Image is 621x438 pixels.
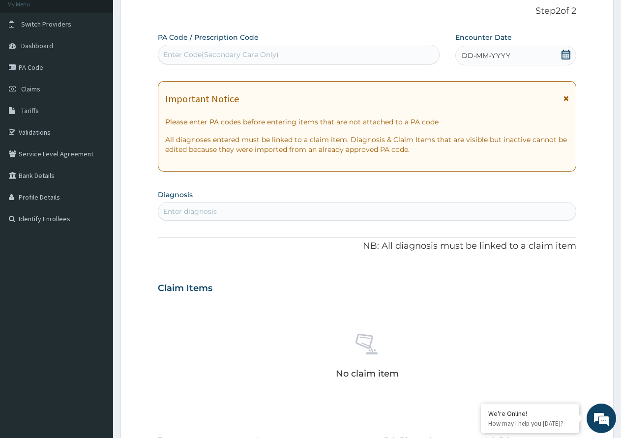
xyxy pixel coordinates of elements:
span: DD-MM-YYYY [462,51,510,60]
div: Minimize live chat window [161,5,185,29]
p: All diagnoses entered must be linked to a claim item. Diagnosis & Claim Items that are visible bu... [165,135,569,154]
span: Dashboard [21,41,53,50]
div: Enter diagnosis [163,206,217,216]
label: PA Code / Prescription Code [158,32,259,42]
div: Chat with us now [51,55,165,68]
p: Please enter PA codes before entering items that are not attached to a PA code [165,117,569,127]
div: We're Online! [488,409,572,418]
label: Encounter Date [455,32,512,42]
textarea: Type your message and hit 'Enter' [5,268,187,303]
p: Step 2 of 2 [158,6,576,17]
span: Switch Providers [21,20,71,29]
span: Claims [21,85,40,93]
label: Diagnosis [158,190,193,200]
img: d_794563401_company_1708531726252_794563401 [18,49,40,74]
div: Enter Code(Secondary Care Only) [163,50,279,59]
span: We're online! [57,124,136,223]
p: How may I help you today? [488,419,572,428]
p: No claim item [336,369,399,379]
span: Tariffs [21,106,39,115]
p: NB: All diagnosis must be linked to a claim item [158,240,576,253]
h1: Important Notice [165,93,239,104]
h3: Claim Items [158,283,212,294]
